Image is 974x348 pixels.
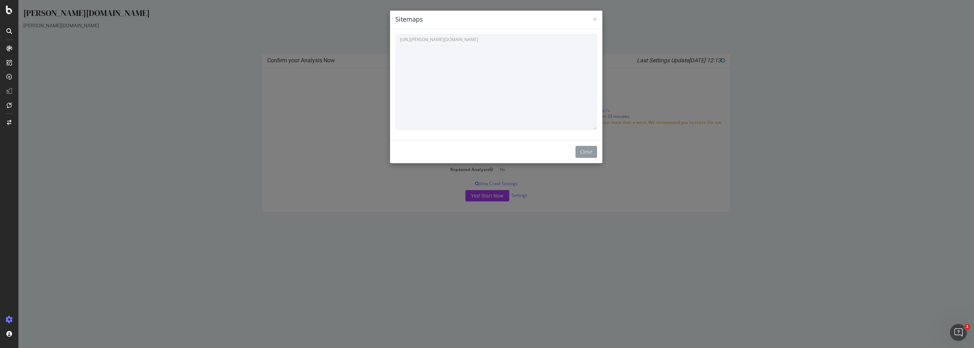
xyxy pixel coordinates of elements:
[574,14,579,24] span: ×
[964,324,970,330] span: 1
[377,15,579,24] h4: Sitemaps
[950,324,967,341] iframe: Intercom live chat
[557,146,579,158] button: Close
[377,34,579,130] textarea: [URL][PERSON_NAME][DOMAIN_NAME]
